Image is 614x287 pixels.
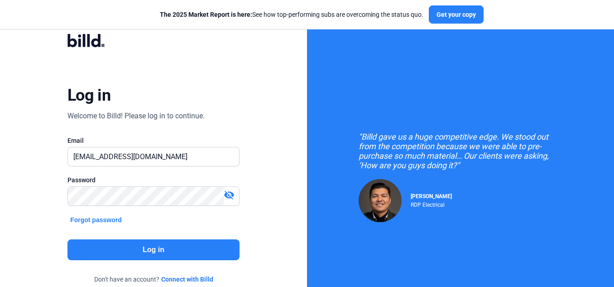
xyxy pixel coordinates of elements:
a: Connect with Billd [161,275,213,284]
div: RDP Electrical [411,199,452,208]
div: Password [67,175,240,185]
button: Log in [67,239,240,260]
button: Forgot password [67,215,125,225]
div: Welcome to Billd! Please log in to continue. [67,111,205,122]
div: "Billd gave us a huge competitive edge. We stood out from the competition because we were able to... [359,132,562,170]
div: See how top-performing subs are overcoming the status quo. [160,10,423,19]
span: [PERSON_NAME] [411,193,452,199]
img: Raul Pacheco [359,179,402,222]
span: The 2025 Market Report is here: [160,11,252,18]
div: Email [67,136,240,145]
div: Don't have an account? [67,275,240,284]
mat-icon: visibility_off [224,190,235,200]
button: Get your copy [429,5,484,24]
div: Log in [67,85,110,105]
